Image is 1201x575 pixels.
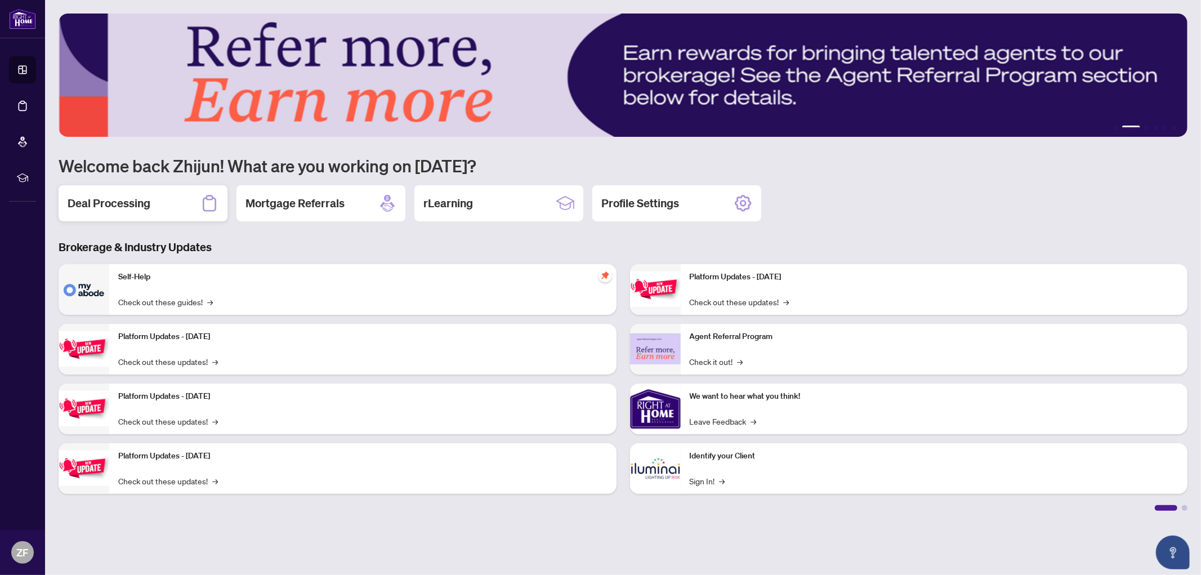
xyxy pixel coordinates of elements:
[1172,126,1176,130] button: 6
[212,415,218,427] span: →
[690,390,1179,403] p: We want to hear what you think!
[17,545,29,560] span: ZF
[9,8,36,29] img: logo
[59,155,1187,176] h1: Welcome back Zhijun! What are you working on [DATE]?
[690,450,1179,462] p: Identify your Client
[212,475,218,487] span: →
[59,391,109,426] img: Platform Updates - July 21, 2025
[59,14,1187,137] img: Slide 1
[690,355,743,368] a: Check it out!→
[1122,126,1140,130] button: 2
[1156,536,1190,569] button: Open asap
[784,296,789,308] span: →
[599,269,612,282] span: pushpin
[118,390,608,403] p: Platform Updates - [DATE]
[690,296,789,308] a: Check out these updates!→
[601,195,679,211] h2: Profile Settings
[690,271,1179,283] p: Platform Updates - [DATE]
[751,415,757,427] span: →
[690,331,1179,343] p: Agent Referral Program
[720,475,725,487] span: →
[630,443,681,494] img: Identify your Client
[118,415,218,427] a: Check out these updates!→
[630,333,681,364] img: Agent Referral Program
[118,475,218,487] a: Check out these updates!→
[690,475,725,487] a: Sign In!→
[690,415,757,427] a: Leave Feedback→
[423,195,473,211] h2: rLearning
[118,296,213,308] a: Check out these guides!→
[630,271,681,307] img: Platform Updates - June 23, 2025
[738,355,743,368] span: →
[68,195,150,211] h2: Deal Processing
[118,355,218,368] a: Check out these updates!→
[1154,126,1158,130] button: 4
[118,271,608,283] p: Self-Help
[59,331,109,367] img: Platform Updates - September 16, 2025
[630,384,681,434] img: We want to hear what you think!
[1145,126,1149,130] button: 3
[59,451,109,486] img: Platform Updates - July 8, 2025
[1163,126,1167,130] button: 5
[118,331,608,343] p: Platform Updates - [DATE]
[59,264,109,315] img: Self-Help
[212,355,218,368] span: →
[245,195,345,211] h2: Mortgage Referrals
[118,450,608,462] p: Platform Updates - [DATE]
[59,239,1187,255] h3: Brokerage & Industry Updates
[1113,126,1118,130] button: 1
[207,296,213,308] span: →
